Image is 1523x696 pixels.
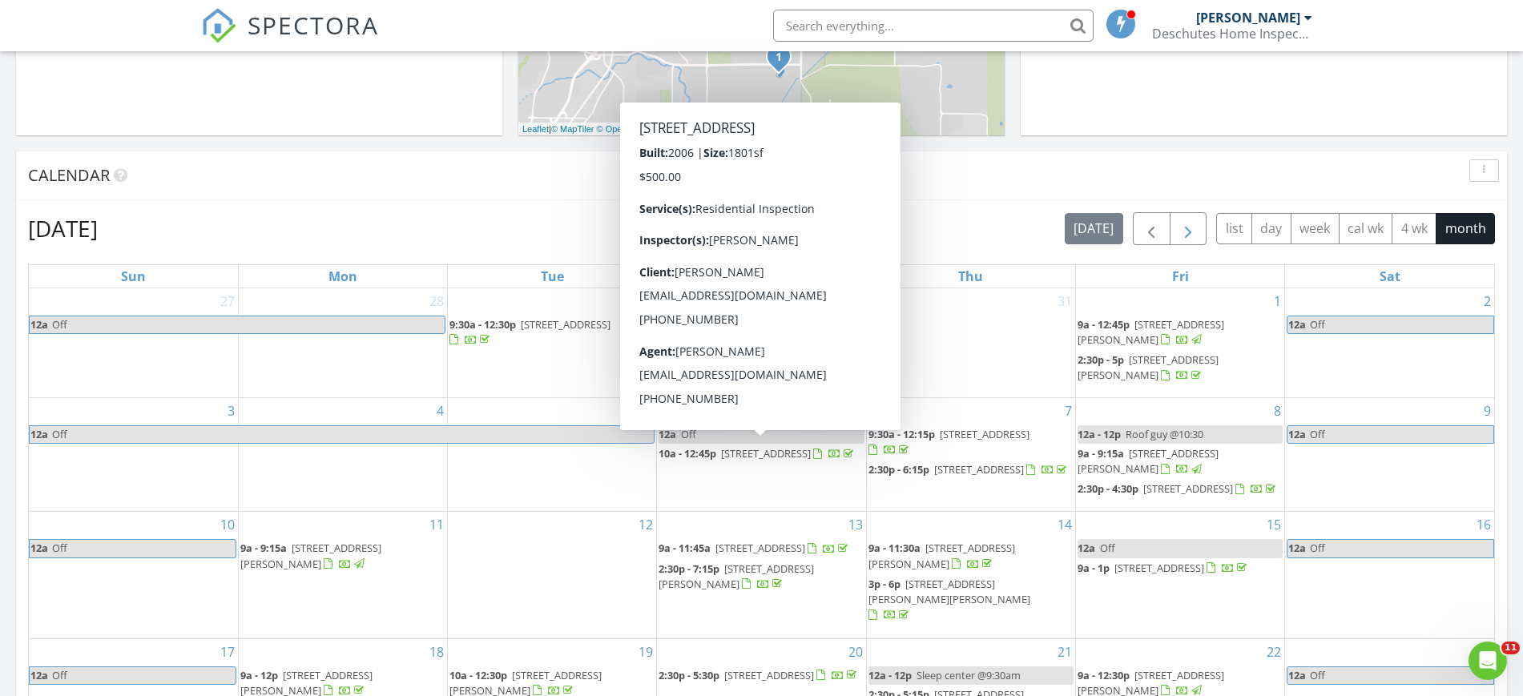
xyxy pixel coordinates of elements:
a: Go to August 5, 2025 [643,398,656,424]
span: [STREET_ADDRESS][PERSON_NAME] [1078,352,1219,382]
td: Go to August 14, 2025 [866,512,1075,638]
span: 2:30p - 5:30p [659,668,719,682]
a: 9:30a - 12:15p [STREET_ADDRESS] [868,427,1029,457]
button: go back [10,6,41,37]
span: [STREET_ADDRESS] [1114,561,1204,575]
span: [STREET_ADDRESS] [715,317,805,332]
a: Go to July 30, 2025 [845,288,866,314]
span: 9a - 12:30p [1078,668,1130,682]
a: Go to July 28, 2025 [426,288,447,314]
span: SPECTORA [248,8,379,42]
a: 9a - 11:45a [STREET_ADDRESS] [659,541,851,555]
a: Go to August 20, 2025 [845,639,866,665]
a: 9a - 9:15a [STREET_ADDRESS][PERSON_NAME] [240,539,445,573]
div: 61551 SE Baptist Way, Bend, OR 97702 [779,56,788,66]
td: Go to August 3, 2025 [29,397,238,512]
a: Friday [1169,265,1192,288]
div: [PERSON_NAME] [1196,10,1300,26]
a: Go to July 31, 2025 [1054,288,1075,314]
a: Go to August 2, 2025 [1481,288,1494,314]
span: Sleep center @9:30am [917,668,1021,682]
td: Go to July 27, 2025 [29,288,238,398]
a: Go to August 13, 2025 [845,512,866,537]
a: Leaflet [522,124,549,134]
a: Go to August 14, 2025 [1054,512,1075,537]
a: 9a - 12:45p [STREET_ADDRESS][PERSON_NAME] [1078,316,1283,350]
a: 3p - 6p [STREET_ADDRESS][PERSON_NAME][PERSON_NAME] [868,575,1074,626]
span: 12a - 12p [868,668,912,682]
a: Saturday [1376,265,1404,288]
a: 2:30p - 7:15p [STREET_ADDRESS][PERSON_NAME] [659,561,814,591]
a: Go to August 23, 2025 [1473,639,1494,665]
button: week [1291,213,1340,244]
a: 3p - 6p [STREET_ADDRESS][PERSON_NAME][PERSON_NAME] [868,577,1030,622]
a: Monday [325,265,361,288]
a: 2:30p - 6:15p [STREET_ADDRESS] [868,462,1070,477]
span: [STREET_ADDRESS][PERSON_NAME] [240,541,381,570]
span: 9:30a - 12:15p [868,427,935,441]
td: Go to August 13, 2025 [657,512,866,638]
span: [STREET_ADDRESS] [1143,481,1233,496]
button: Start recording [102,512,115,525]
a: 9a - 1p [STREET_ADDRESS] [1078,561,1250,575]
td: Go to August 1, 2025 [1075,288,1284,398]
span: Off [52,541,67,555]
span: [STREET_ADDRESS] [940,427,1029,441]
span: Off [1310,317,1325,332]
button: day [1251,213,1291,244]
h2: [DATE] [28,212,98,244]
a: 9a - 1p [STREET_ADDRESS] [1078,559,1283,578]
td: Go to August 4, 2025 [238,397,447,512]
a: 2:30p - 6:15p [STREET_ADDRESS] [868,461,1074,480]
span: Off [52,427,67,441]
a: 2:30p - 4:30p [STREET_ADDRESS] [1078,480,1283,499]
span: 9a - 11:45a [659,541,711,555]
button: Emoji picker [25,512,38,525]
a: Go to July 29, 2025 [635,288,656,314]
td: Go to August 7, 2025 [866,397,1075,512]
a: 2:30p - 4:30p [STREET_ADDRESS] [1078,481,1279,496]
span: Roof guy @10:30 [1126,427,1203,441]
span: Off [52,668,67,682]
button: list [1216,213,1252,244]
span: Off [681,427,696,441]
a: 9:30a - 12:30p [STREET_ADDRESS] [449,317,610,347]
span: 9a - 12p [240,668,278,682]
a: Go to August 22, 2025 [1263,639,1284,665]
td: Go to July 29, 2025 [448,288,657,398]
button: 4 wk [1392,213,1436,244]
img: The Best Home Inspection Software - Spectora [201,8,236,43]
a: Go to August 4, 2025 [433,398,447,424]
a: Go to August 19, 2025 [635,639,656,665]
span: 2:30p - 6:15p [868,462,929,477]
span: 2:30p - 4:30p [1078,481,1138,496]
a: Go to August 11, 2025 [426,512,447,537]
a: Go to August 7, 2025 [1062,398,1075,424]
button: cal wk [1339,213,1393,244]
button: [DATE] [1065,213,1123,244]
span: Off [1310,541,1325,555]
a: 9a - 11:45a [STREET_ADDRESS] [659,539,864,558]
span: 9a - 10:30a [659,317,711,332]
h1: Support [78,8,128,20]
span: [STREET_ADDRESS] [721,446,811,461]
a: Go to August 17, 2025 [217,639,238,665]
i: 1 [776,52,782,63]
button: Home [251,6,281,37]
a: 9a - 11:30a [STREET_ADDRESS][PERSON_NAME] [868,539,1074,573]
button: Send a message… [275,505,300,531]
td: Go to August 10, 2025 [29,512,238,638]
a: 9a - 9:15a [STREET_ADDRESS][PERSON_NAME] [240,541,381,570]
span: 12a [1287,667,1307,684]
span: Calendar [28,164,110,186]
span: 12a [30,316,49,333]
span: 9a - 9:15a [1078,446,1124,461]
a: Go to August 6, 2025 [852,398,866,424]
span: [STREET_ADDRESS][PERSON_NAME] [1078,317,1224,347]
a: 9a - 10:30a [STREET_ADDRESS] [659,317,836,332]
td: Go to August 15, 2025 [1075,512,1284,638]
a: © OpenStreetMap contributors [597,124,716,134]
a: 9a - 11:30a [STREET_ADDRESS][PERSON_NAME] [868,541,1015,570]
a: 2:30p - 5p [STREET_ADDRESS][PERSON_NAME] [1078,352,1219,382]
span: [STREET_ADDRESS][PERSON_NAME] [1078,446,1219,476]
